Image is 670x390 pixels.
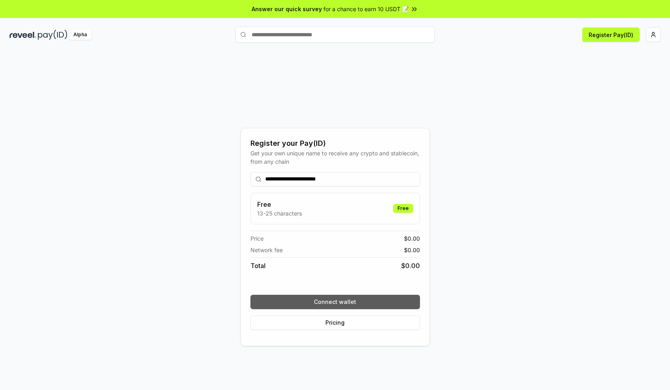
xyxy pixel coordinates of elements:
h3: Free [257,200,302,209]
span: $ 0.00 [401,261,420,270]
span: $ 0.00 [404,246,420,254]
span: for a chance to earn 10 USDT 📝 [323,5,409,13]
div: Alpha [69,30,91,40]
p: 13-25 characters [257,209,302,218]
button: Pricing [250,316,420,330]
span: Answer our quick survey [252,5,322,13]
div: Get your own unique name to receive any crypto and stablecoin, from any chain [250,149,420,166]
button: Connect wallet [250,295,420,309]
span: $ 0.00 [404,234,420,243]
img: reveel_dark [10,30,36,40]
span: Price [250,234,264,243]
span: Total [250,261,266,270]
button: Register Pay(ID) [582,27,640,42]
div: Free [393,204,413,213]
span: Network fee [250,246,283,254]
img: pay_id [38,30,67,40]
div: Register your Pay(ID) [250,138,420,149]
